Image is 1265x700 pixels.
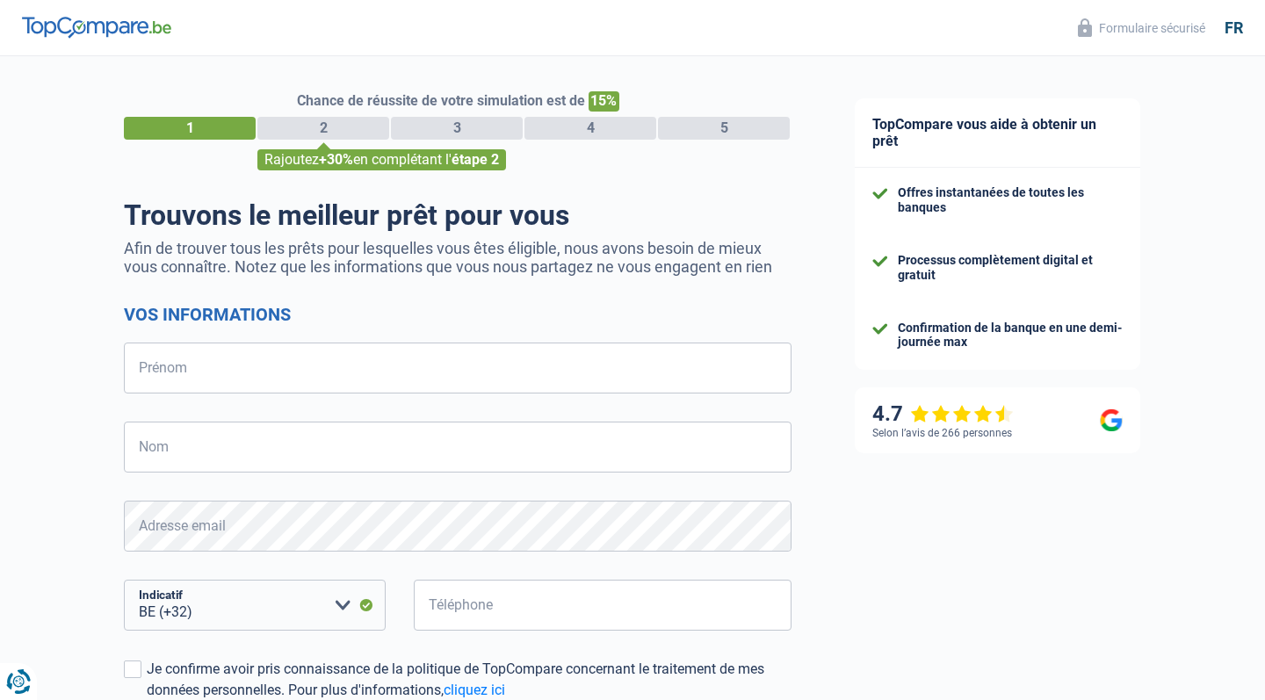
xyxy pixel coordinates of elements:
h2: Vos informations [124,304,792,325]
div: Selon l’avis de 266 personnes [872,427,1012,439]
div: 3 [391,117,523,140]
a: cliquez ici [444,682,505,698]
p: Afin de trouver tous les prêts pour lesquelles vous êtes éligible, nous avons besoin de mieux vou... [124,239,792,276]
div: Rajoutez en complétant l' [257,149,506,170]
div: 4 [524,117,656,140]
span: 15% [589,91,619,112]
span: étape 2 [452,151,499,168]
div: Confirmation de la banque en une demi-journée max [898,321,1123,350]
div: Offres instantanées de toutes les banques [898,185,1123,215]
img: TopCompare Logo [22,17,171,38]
div: 4.7 [872,401,1014,427]
span: +30% [319,151,353,168]
span: Chance de réussite de votre simulation est de [297,92,585,109]
div: TopCompare vous aide à obtenir un prêt [855,98,1140,168]
input: 401020304 [414,580,792,631]
div: 1 [124,117,256,140]
div: 5 [658,117,790,140]
div: 2 [257,117,389,140]
h1: Trouvons le meilleur prêt pour vous [124,198,792,232]
div: fr [1225,18,1243,38]
button: Formulaire sécurisé [1067,13,1216,42]
div: Processus complètement digital et gratuit [898,253,1123,283]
